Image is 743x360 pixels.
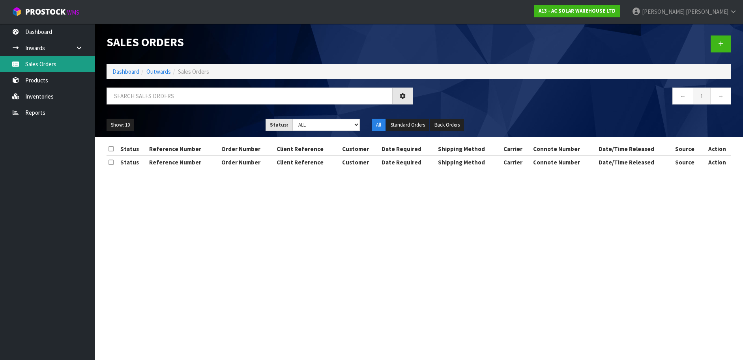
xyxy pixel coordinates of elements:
th: Date Required [380,143,436,155]
strong: A13 - AC SOLAR WAREHOUSE LTD [539,7,616,14]
th: Reference Number [147,156,219,168]
th: Status [118,156,147,168]
th: Status [118,143,147,155]
th: Reference Number [147,143,219,155]
a: Outwards [146,68,171,75]
button: Back Orders [430,119,464,131]
span: ProStock [25,7,66,17]
th: Order Number [219,156,275,168]
h1: Sales Orders [107,35,413,48]
input: Search sales orders [107,88,393,104]
th: Connote Number [531,156,597,168]
nav: Page navigation [425,88,732,107]
strong: Status: [270,121,288,128]
th: Order Number [219,143,275,155]
th: Shipping Method [436,143,502,155]
th: Carrier [502,156,531,168]
th: Source [673,143,703,155]
th: Customer [340,143,380,155]
a: Dashboard [112,68,139,75]
th: Date Required [380,156,436,168]
th: Action [703,143,731,155]
a: 1 [693,88,711,104]
a: ← [672,88,693,104]
th: Client Reference [275,156,340,168]
th: Date/Time Released [597,143,673,155]
button: Standard Orders [386,119,429,131]
th: Source [673,156,703,168]
span: Sales Orders [178,68,209,75]
th: Action [703,156,731,168]
span: [PERSON_NAME] [642,8,685,15]
a: → [710,88,731,104]
th: Connote Number [531,143,597,155]
th: Carrier [502,143,531,155]
button: Show: 10 [107,119,134,131]
th: Date/Time Released [597,156,673,168]
button: All [372,119,386,131]
th: Shipping Method [436,156,502,168]
th: Customer [340,156,380,168]
small: WMS [67,9,79,16]
img: cube-alt.png [12,7,22,17]
th: Client Reference [275,143,340,155]
span: [PERSON_NAME] [686,8,728,15]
